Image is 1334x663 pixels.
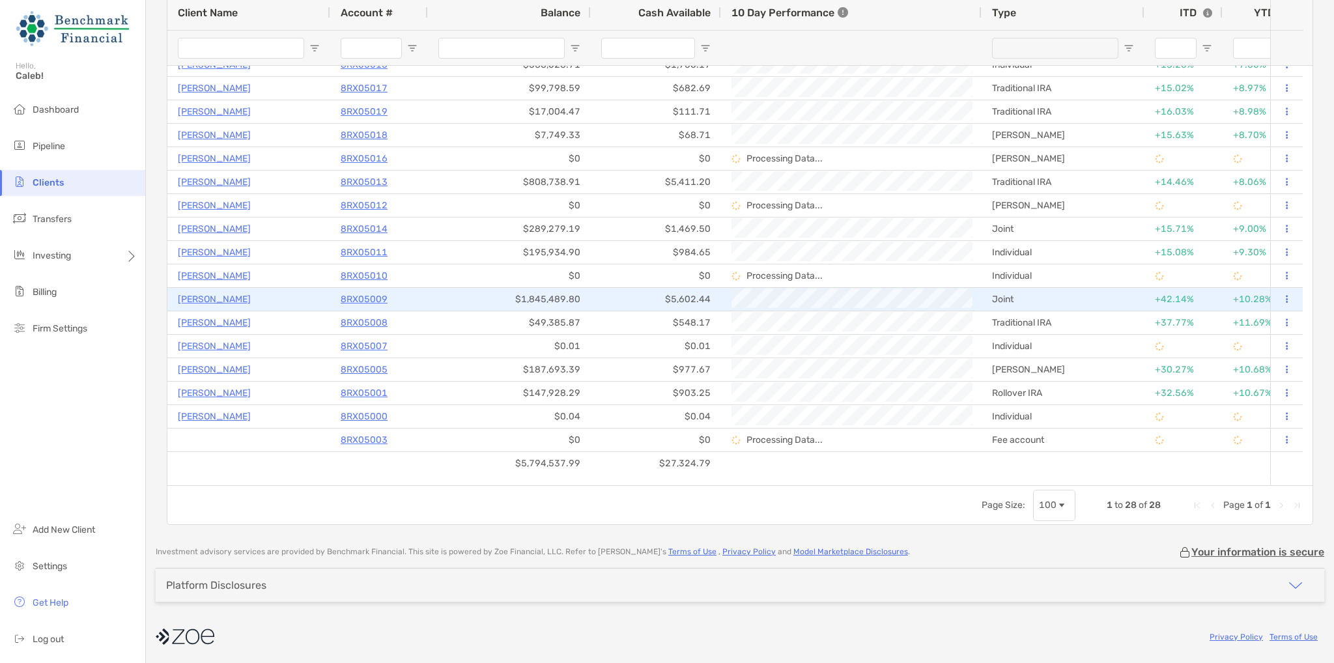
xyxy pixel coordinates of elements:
[591,194,721,217] div: $0
[731,154,741,163] img: Processing Data icon
[178,104,251,120] p: [PERSON_NAME]
[982,429,1144,451] div: Fee account
[591,335,721,358] div: $0.01
[541,7,580,19] span: Balance
[1233,78,1290,99] div: +8.97%
[1107,500,1113,511] span: 1
[33,287,57,298] span: Billing
[1292,500,1302,511] div: Last Page
[1155,342,1164,351] img: Processing Data icon
[12,630,27,646] img: logout icon
[731,272,741,281] img: Processing Data icon
[178,7,238,19] span: Client Name
[601,38,695,59] input: Cash Available Filter Input
[1155,242,1212,263] div: +15.08%
[178,408,251,425] a: [PERSON_NAME]
[1155,412,1164,421] img: Processing Data icon
[341,244,388,261] p: 8RX05011
[591,171,721,193] div: $5,411.20
[341,38,402,59] input: Account # Filter Input
[33,104,79,115] span: Dashboard
[1191,546,1324,558] p: Your information is secure
[178,291,251,307] p: [PERSON_NAME]
[428,218,591,240] div: $289,279.19
[1233,312,1290,333] div: +11.69%
[1155,201,1164,210] img: Processing Data icon
[341,315,388,331] p: 8RX05008
[1125,500,1137,511] span: 28
[731,436,741,445] img: Processing Data icon
[12,283,27,299] img: billing icon
[982,241,1144,264] div: Individual
[700,43,711,53] button: Open Filter Menu
[33,597,68,608] span: Get Help
[1255,500,1263,511] span: of
[428,241,591,264] div: $195,934.90
[341,80,388,96] p: 8RX05017
[33,524,95,535] span: Add New Client
[341,408,388,425] p: 8RX05000
[1223,500,1245,511] span: Page
[591,452,721,475] div: $27,324.79
[1233,218,1290,240] div: +9.00%
[16,5,130,52] img: Zoe Logo
[33,141,65,152] span: Pipeline
[591,288,721,311] div: $5,602.44
[746,200,823,211] p: Processing Data...
[1155,218,1212,240] div: +15.71%
[982,171,1144,193] div: Traditional IRA
[341,361,388,378] a: 8RX05005
[428,335,591,358] div: $0.01
[178,361,251,378] p: [PERSON_NAME]
[1233,154,1242,163] img: Processing Data icon
[1210,632,1263,642] a: Privacy Policy
[178,127,251,143] p: [PERSON_NAME]
[1114,500,1123,511] span: to
[982,218,1144,240] div: Joint
[428,194,591,217] div: $0
[178,244,251,261] a: [PERSON_NAME]
[428,452,591,475] div: $5,794,537.99
[33,250,71,261] span: Investing
[341,268,388,284] a: 8RX05010
[341,7,393,19] span: Account #
[33,561,67,572] span: Settings
[178,338,251,354] a: [PERSON_NAME]
[428,382,591,404] div: $147,928.29
[341,150,388,167] a: 8RX05016
[178,315,251,331] p: [PERSON_NAME]
[341,104,388,120] a: 8RX05019
[591,218,721,240] div: $1,469.50
[178,197,251,214] p: [PERSON_NAME]
[1155,171,1212,193] div: +14.46%
[982,264,1144,287] div: Individual
[341,385,388,401] a: 8RX05001
[428,147,591,170] div: $0
[341,291,388,307] p: 8RX05009
[341,127,388,143] a: 8RX05018
[33,214,72,225] span: Transfers
[341,338,388,354] p: 8RX05007
[178,150,251,167] a: [PERSON_NAME]
[1288,578,1303,593] img: icon arrow
[1155,272,1164,281] img: Processing Data icon
[1155,436,1164,445] img: Processing Data icon
[1276,500,1286,511] div: Next Page
[12,557,27,573] img: settings icon
[982,311,1144,334] div: Traditional IRA
[982,500,1025,511] div: Page Size:
[591,100,721,123] div: $111.71
[591,241,721,264] div: $984.65
[341,197,388,214] a: 8RX05012
[341,432,388,448] a: 8RX05003
[12,594,27,610] img: get-help icon
[731,201,741,210] img: Processing Data icon
[341,221,388,237] a: 8RX05014
[982,382,1144,404] div: Rollover IRA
